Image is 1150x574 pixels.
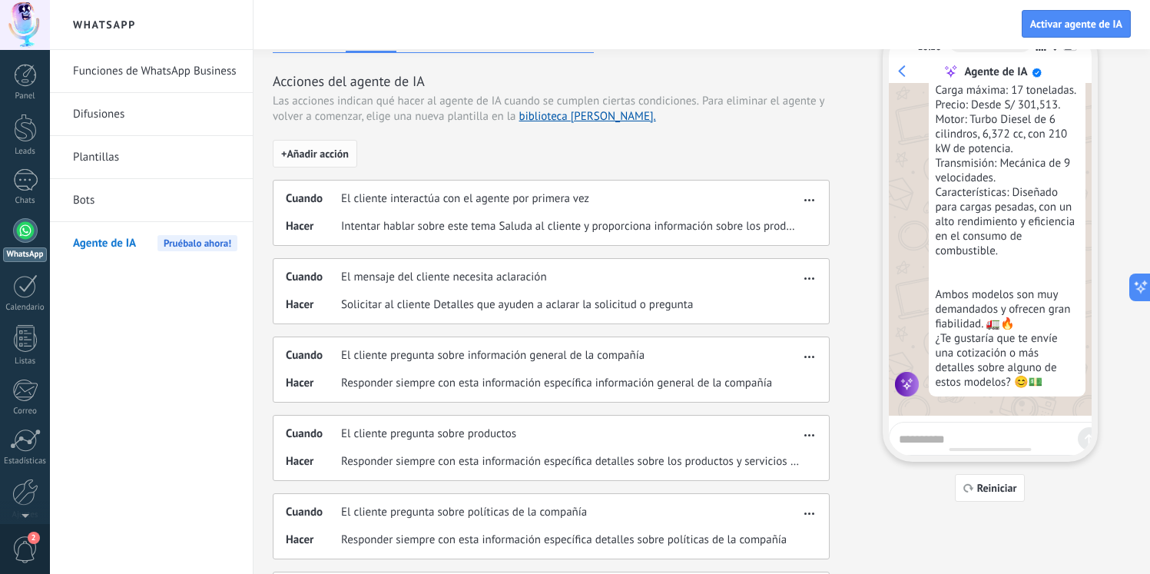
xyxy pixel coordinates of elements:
div: Calendario [3,303,48,313]
span: Hacer [286,376,341,391]
span: Hacer [286,454,341,469]
div: WhatsApp [3,247,47,262]
span: Cuando [286,270,341,285]
div: Leads [3,147,48,157]
div: Panel [3,91,48,101]
button: Reiniciar [955,474,1026,502]
img: agent icon [895,372,920,396]
button: +Añadir acción [273,140,357,168]
span: Cuando [286,426,341,442]
li: Bots [50,179,253,222]
span: Hacer [286,219,341,234]
li: Plantillas [50,136,253,179]
li: Difusiones [50,93,253,136]
div: Chats [3,196,48,206]
li: Agente de IA [50,222,253,264]
span: Solicitar al cliente Detalles que ayuden a aclarar la solicitud o pregunta [341,297,693,313]
span: Intentar hablar sobre este tema Saluda al cliente y proporciona información sobre los productos y... [341,219,800,234]
span: Las acciones indican qué hacer al agente de IA cuando se cumplen ciertas condiciones. [273,94,699,109]
h3: Acciones del agente de IA [273,71,830,91]
span: + Añadir acción [281,148,349,159]
a: Agente de IAPruébalo ahora! [73,222,237,265]
span: Reiniciar [977,483,1017,493]
span: El mensaje del cliente necesita aclaración [341,270,547,285]
span: Hacer [286,533,341,548]
span: Hacer [286,297,341,313]
span: Cuando [286,191,341,207]
a: Bots [73,179,237,222]
div: Listas [3,357,48,367]
span: Cuando [286,348,341,363]
span: Cuando [286,505,341,520]
span: Responder siempre con esta información específica detalles sobre políticas de la compañía [341,533,787,548]
span: El cliente pregunta sobre información general de la compañía [341,348,645,363]
span: Pruébalo ahora! [157,235,237,251]
span: Responder siempre con esta información específica información general de la compañía [341,376,772,391]
button: Activar agente de IA [1022,10,1131,38]
a: biblioteca [PERSON_NAME]. [519,109,656,124]
span: 2 [28,532,40,544]
div: Estadísticas [3,456,48,466]
span: Activar agente de IA [1030,18,1122,29]
span: Responder siempre con esta información específica detalles sobre los productos y servicios releva... [341,454,800,469]
span: Agente de IA [73,222,136,265]
span: El cliente interactúa con el agente por primera vez [341,191,589,207]
span: El cliente pregunta sobre políticas de la compañía [341,505,587,520]
div: Correo [3,406,48,416]
div: Agente de IA [964,65,1027,79]
a: Difusiones [73,93,237,136]
span: El cliente pregunta sobre productos [341,426,516,442]
span: Para eliminar el agente y volver a comenzar, elige una nueva plantilla en la [273,94,824,124]
li: Funciones de WhatsApp Business [50,50,253,93]
a: Funciones de WhatsApp Business [73,50,237,93]
a: Plantillas [73,136,237,179]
